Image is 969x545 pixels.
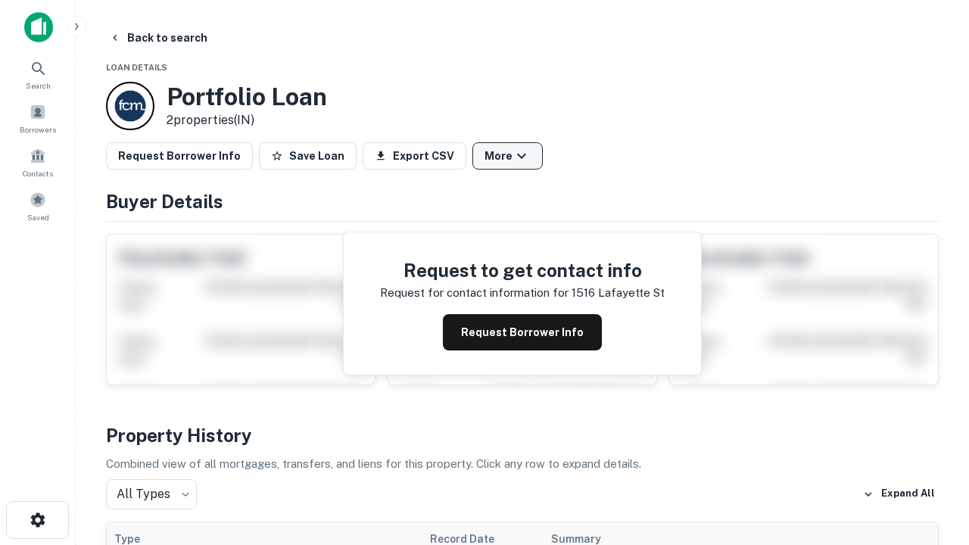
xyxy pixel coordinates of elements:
button: Back to search [103,24,213,51]
span: Contacts [23,167,53,179]
p: Request for contact information for [380,284,569,302]
iframe: Chat Widget [893,375,969,448]
a: Borrowers [5,98,71,139]
div: All Types [106,479,197,509]
span: Loan Details [106,63,167,72]
a: Saved [5,185,71,226]
button: Export CSV [363,142,466,170]
button: Request Borrower Info [106,142,253,170]
button: More [472,142,543,170]
p: 1516 lafayette st [572,284,665,302]
button: Request Borrower Info [443,314,602,350]
h4: Buyer Details [106,188,939,215]
h4: Request to get contact info [380,257,665,284]
button: Save Loan [259,142,357,170]
img: capitalize-icon.png [24,12,53,42]
a: Search [5,54,71,95]
button: Expand All [859,483,939,506]
a: Contacts [5,142,71,182]
span: Saved [27,211,49,223]
h3: Portfolio Loan [167,83,327,111]
span: Search [26,79,51,92]
p: Combined view of all mortgages, transfers, and liens for this property. Click any row to expand d... [106,455,939,473]
p: 2 properties (IN) [167,111,327,129]
h4: Property History [106,422,939,449]
span: Borrowers [20,123,56,135]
